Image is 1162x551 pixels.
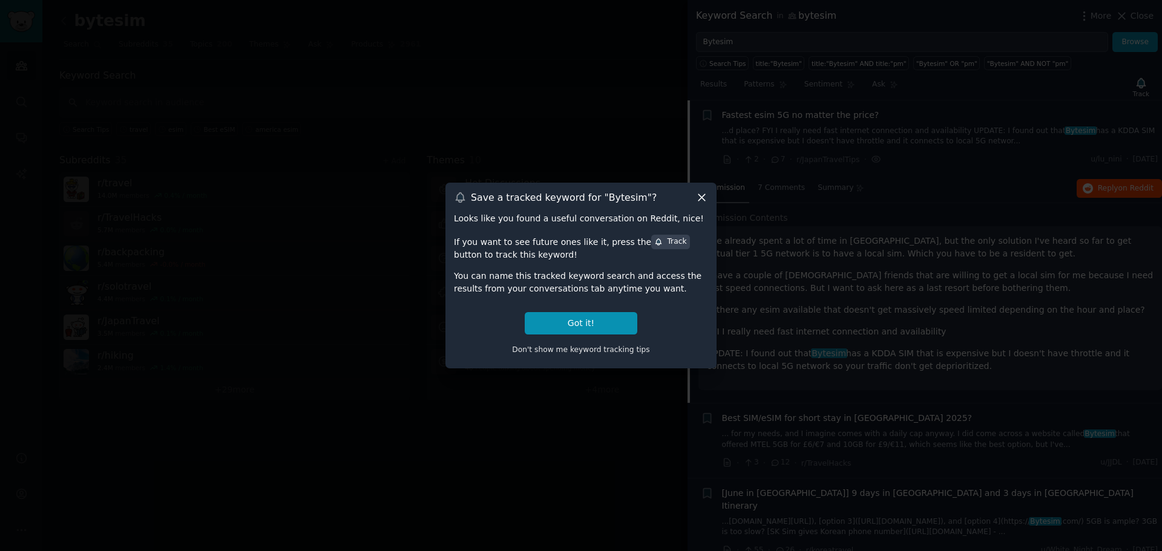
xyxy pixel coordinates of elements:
button: Got it! [525,312,637,334]
div: Track [654,236,686,247]
div: You can name this tracked keyword search and access the results from your conversations tab anyti... [454,270,708,295]
h3: Save a tracked keyword for " Bytesim "? [471,191,657,204]
div: If you want to see future ones like it, press the button to track this keyword! [454,233,708,261]
span: Don't show me keyword tracking tips [512,345,650,354]
div: Looks like you found a useful conversation on Reddit, nice! [454,212,708,225]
